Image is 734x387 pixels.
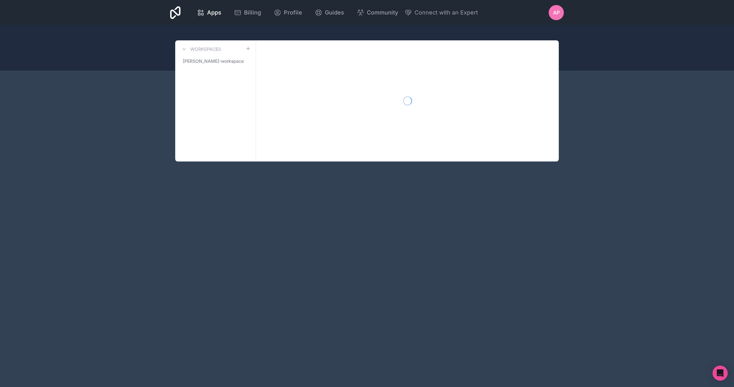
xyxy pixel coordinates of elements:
[415,8,478,17] span: Connect with an Expert
[190,46,221,52] h3: Workspaces
[404,8,478,17] button: Connect with an Expert
[553,9,560,16] span: AP
[180,56,251,67] a: [PERSON_NAME]-workspace
[192,6,226,20] a: Apps
[229,6,266,20] a: Billing
[207,8,221,17] span: Apps
[310,6,349,20] a: Guides
[269,6,307,20] a: Profile
[352,6,403,20] a: Community
[183,58,244,64] span: [PERSON_NAME]-workspace
[367,8,398,17] span: Community
[284,8,302,17] span: Profile
[713,366,728,381] div: Open Intercom Messenger
[180,45,221,53] a: Workspaces
[244,8,261,17] span: Billing
[325,8,344,17] span: Guides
